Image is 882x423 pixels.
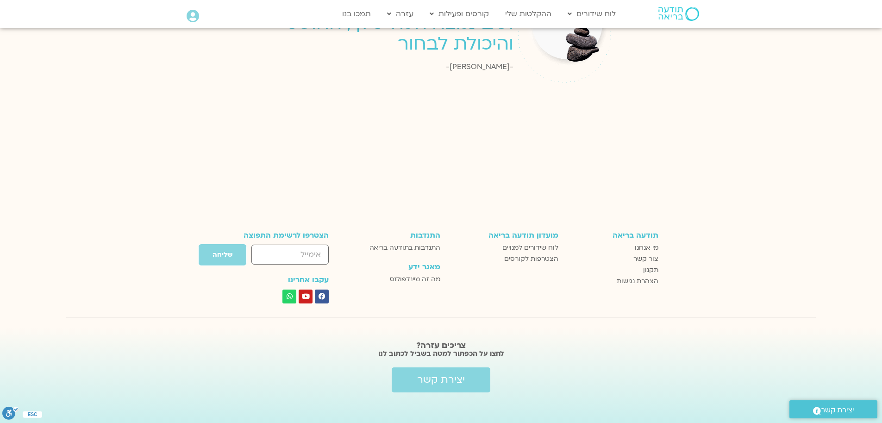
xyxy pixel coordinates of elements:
span: לוח שידורים למנויים [502,242,558,253]
h3: הצטרפו לרשימת התפוצה [224,231,329,240]
h2: לחצו על הכפתור למטה בשביל לכתוב לנו [200,349,682,358]
h3: עקבו אחרינו [224,276,329,284]
span: תקנון [643,265,658,276]
a: הצהרת נגישות [568,276,658,287]
a: מה זה מיינדפולנס [354,274,440,285]
a: הצטרפות לקורסים [450,253,558,265]
a: יצירת קשר [392,367,490,392]
h3: התנדבות [354,231,440,240]
a: עזרה [382,5,418,23]
form: טופס חדש [224,244,329,271]
h3: מאגר ידע [354,263,440,271]
h2: צריכים עזרה? [200,341,682,350]
a: לוח שידורים [563,5,620,23]
span: מי אנחנו [635,242,658,253]
h3: מועדון תודעה בריאה [450,231,558,240]
span: התנדבות בתודעה בריאה [369,242,440,253]
a: יצירת קשר [789,400,877,418]
p: ושם נמצא הכח שלך, החופש והיכולת לבחור [245,13,513,54]
a: מי אנחנו [568,242,658,253]
span: יצירת קשר [417,374,465,385]
a: לוח שידורים למנויים [450,242,558,253]
input: אימייל [251,245,329,265]
span: מה זה מיינדפולנס [390,274,440,285]
a: תמכו בנו [338,5,375,23]
a: קורסים ופעילות [425,5,494,23]
span: שליחה [213,251,232,259]
a: ההקלטות שלי [500,5,556,23]
span: הצטרפות לקורסים [504,253,558,265]
button: שליחה [198,244,247,266]
div: -[PERSON_NAME]- [245,61,513,73]
span: יצירת קשר [821,404,854,417]
h3: תודעה בריאה [568,231,658,240]
a: התנדבות בתודעה בריאה [354,242,440,253]
span: הצהרת נגישות [617,276,658,287]
img: תודעה בריאה [658,7,699,21]
a: תקנון [568,265,658,276]
span: צור קשר [633,253,658,265]
a: צור קשר [568,253,658,265]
